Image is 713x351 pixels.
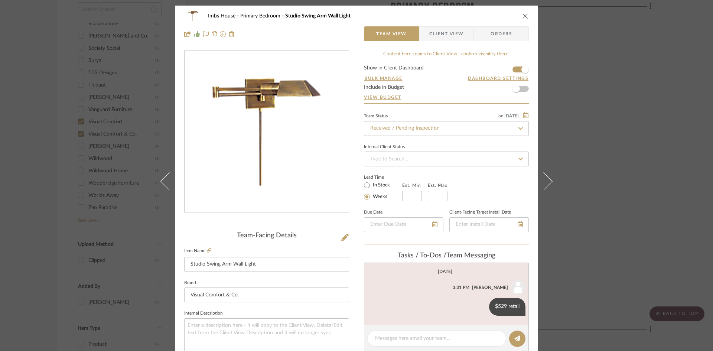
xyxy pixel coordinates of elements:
label: Client-Facing Target Install Date [449,211,511,214]
input: Enter Install Date [449,217,529,232]
label: Lead Time [364,174,402,181]
input: Enter Item Name [184,257,349,272]
input: Enter Brand [184,287,349,302]
a: View Budget [364,94,529,100]
div: 3:31 PM [453,284,469,291]
span: on [498,114,504,118]
label: Internal Description [184,312,223,315]
span: [DATE] [504,113,520,118]
button: Dashboard Settings [468,75,529,82]
div: $529 retail [489,298,525,316]
span: Primary Bedroom [240,13,285,19]
span: Imbs House [208,13,240,19]
div: 0 [185,51,349,212]
label: Est. Max [428,183,447,188]
div: Team Status [364,114,388,118]
label: Est. Min [402,183,421,188]
button: close [522,13,529,19]
img: d6441e9b-b3de-4245-b265-728128c307c2_48x40.jpg [184,9,202,23]
label: In Stock [371,182,390,189]
div: team Messaging [364,252,529,260]
input: Enter Due Date [364,217,443,232]
label: Due Date [364,211,382,214]
input: Type to Search… [364,121,529,136]
img: user_avatar.png [511,280,525,295]
img: d6441e9b-b3de-4245-b265-728128c307c2_436x436.jpg [202,51,331,212]
label: Brand [184,281,196,285]
div: Team-Facing Details [184,232,349,240]
span: Tasks / To-Dos / [398,252,446,259]
button: Bulk Manage [364,75,403,82]
span: Studio Swing Arm Wall Light [285,13,351,19]
label: Weeks [371,194,387,200]
div: [PERSON_NAME] [472,284,508,291]
img: Remove from project [229,31,235,37]
div: Internal Client Status [364,145,405,149]
span: Team View [376,26,407,41]
span: Client View [429,26,463,41]
label: Item Name [184,248,211,254]
mat-radio-group: Select item type [364,181,402,201]
span: Orders [482,26,520,41]
div: Content here copies to Client View - confirm visibility there. [364,51,529,58]
div: [DATE] [438,269,452,274]
input: Type to Search… [364,152,529,166]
